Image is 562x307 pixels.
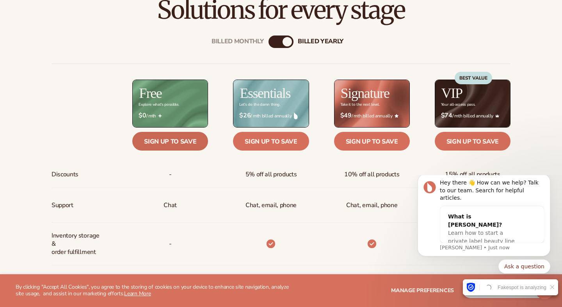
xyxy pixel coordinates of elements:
[239,103,280,107] div: Let’s do the damn thing.
[233,132,309,151] a: Sign up to save
[34,4,139,27] div: Hey there 👋 How can we help? Talk to our team. Search for helpful articles.
[435,80,510,127] img: VIP_BG_199964bd-3653-43bc-8a67-789d2d7717b9.jpg
[34,4,139,68] div: Message content
[169,167,172,182] span: -
[12,84,144,98] div: Quick reply options
[391,283,454,298] button: Manage preferences
[435,132,510,151] a: Sign up to save
[294,112,298,119] img: drop.png
[245,167,297,182] span: 5% off all products
[441,86,462,100] h2: VIP
[52,271,103,294] span: Automatic order payments
[334,132,410,151] a: Sign up to save
[92,84,144,98] button: Quick reply: Ask a question
[139,86,162,100] h2: Free
[340,112,404,119] span: / mth billed annually
[455,72,492,84] div: BEST VALUE
[158,114,162,118] img: Free_Icon_bb6e7c7e-73f8-44bd-8ed0-223ea0fc522e.png
[132,132,208,151] a: Sign up to save
[34,31,123,85] div: What is [PERSON_NAME]?Learn how to start a private label beauty line with [PERSON_NAME]
[133,80,208,127] img: free_bg.png
[495,114,499,118] img: Crown_2d87c031-1b5a-4345-8312-a4356ddcde98.png
[494,284,550,291] div: Fakespot is analyzing
[233,80,308,127] img: Essentials_BG_9050f826-5aa9-47d9-a362-757b82c62641.jpg
[139,112,146,119] strong: $0
[298,38,343,46] div: billed Yearly
[240,86,290,100] h2: Essentials
[441,112,452,119] strong: $74
[340,112,352,119] strong: $49
[52,167,78,182] span: Discounts
[169,237,172,251] p: -
[441,112,504,119] span: / mth billed annually
[445,167,500,182] span: 15% off all products
[245,198,297,213] p: Chat, email, phone
[239,112,302,119] span: / mth billed annually
[52,198,73,213] span: Support
[34,69,139,76] p: Message from Lee, sent Just now
[406,175,562,278] iframe: Intercom notifications message
[395,114,398,117] img: Star_6.png
[441,103,475,107] div: Your all-access pass.
[124,290,151,297] a: Learn More
[18,6,30,18] img: Profile image for Lee
[346,198,397,213] span: Chat, email, phone
[42,55,109,77] span: Learn how to start a private label beauty line with [PERSON_NAME]
[341,86,389,100] h2: Signature
[212,38,264,46] div: Billed Monthly
[139,112,202,119] span: / mth
[239,112,251,119] strong: $26
[334,80,409,127] img: Signature_BG_eeb718c8-65ac-49e3-a4e5-327c6aa73146.jpg
[139,103,179,107] div: Explore what's possible.
[164,198,177,213] p: Chat
[344,167,400,182] span: 10% off all products
[391,287,454,294] span: Manage preferences
[16,284,293,297] p: By clicking "Accept All Cookies", you agree to the storing of cookies on your device to enhance s...
[52,229,103,259] span: Inventory storage & order fulfillment
[42,37,115,54] div: What is [PERSON_NAME]?
[340,103,380,107] div: Take it to the next level.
